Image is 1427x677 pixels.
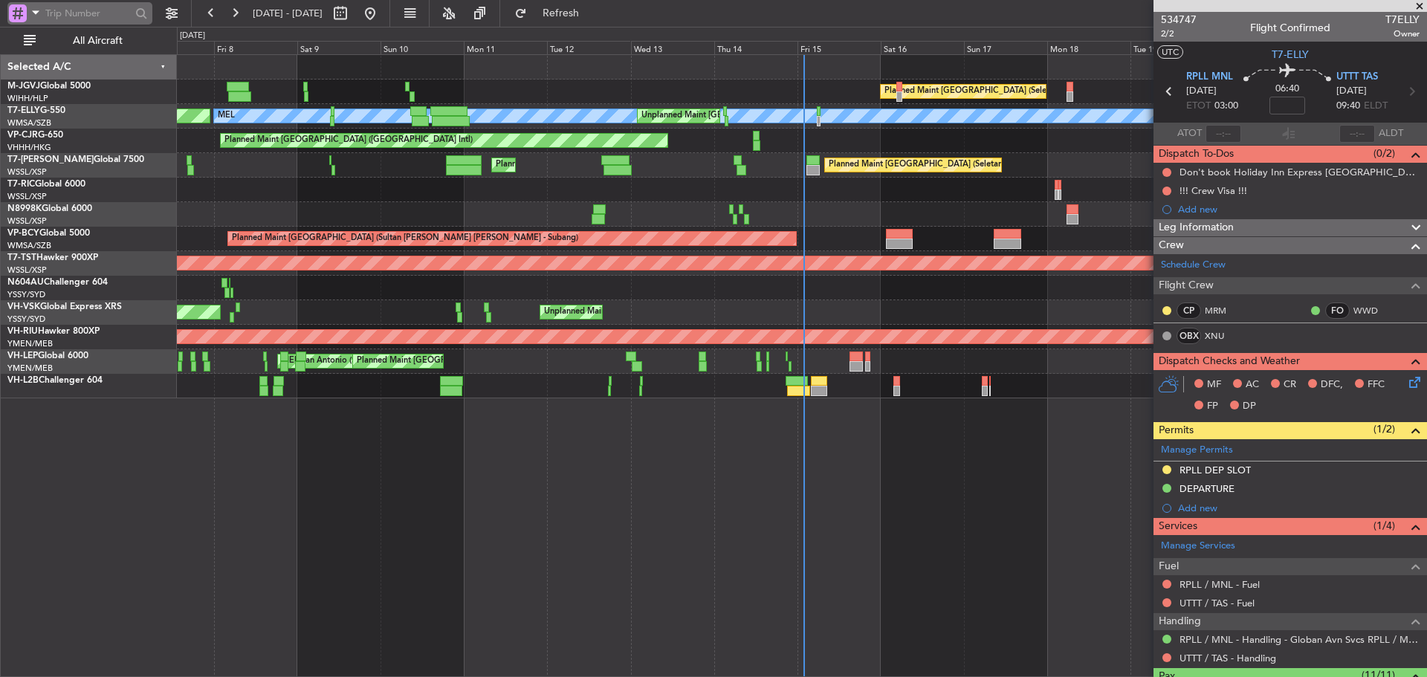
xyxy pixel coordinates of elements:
[297,41,381,54] div: Sat 9
[1157,45,1183,59] button: UTC
[544,301,727,323] div: Unplanned Maint Sydney ([PERSON_NAME] Intl)
[1186,99,1211,114] span: ETOT
[1161,27,1197,40] span: 2/2
[253,7,323,20] span: [DATE] - [DATE]
[1161,258,1226,273] a: Schedule Crew
[7,352,88,360] a: VH-LEPGlobal 6000
[1180,482,1235,495] div: DEPARTURE
[7,142,51,153] a: VHHH/HKG
[7,253,98,262] a: T7-TSTHawker 900XP
[1159,613,1201,630] span: Handling
[1186,70,1233,85] span: RPLL MNL
[1186,84,1217,99] span: [DATE]
[7,106,65,115] a: T7-ELLYG-550
[1177,302,1201,319] div: CP
[7,376,103,385] a: VH-L2BChallenger 604
[1364,99,1388,114] span: ELDT
[7,253,36,262] span: T7-TST
[7,191,47,202] a: WSSL/XSP
[7,117,51,129] a: WMSA/SZB
[1159,558,1179,575] span: Fuel
[1047,41,1130,54] div: Mon 18
[7,204,92,213] a: N8998KGlobal 6000
[7,240,51,251] a: WMSA/SZB
[1159,237,1184,254] span: Crew
[1373,518,1395,534] span: (1/4)
[1159,353,1300,370] span: Dispatch Checks and Weather
[7,376,39,385] span: VH-L2B
[1177,328,1201,344] div: OBX
[1205,304,1238,317] a: MRM
[1373,421,1395,437] span: (1/2)
[797,41,881,54] div: Fri 15
[1214,99,1238,114] span: 03:00
[714,41,797,54] div: Thu 14
[381,41,464,54] div: Sun 10
[1159,277,1214,294] span: Flight Crew
[1161,443,1233,458] a: Manage Permits
[508,1,597,25] button: Refresh
[7,155,144,164] a: T7-[PERSON_NAME]Global 7500
[1177,126,1202,141] span: ATOT
[884,80,1059,103] div: Planned Maint [GEOGRAPHIC_DATA] (Seletar)
[7,131,63,140] a: VP-CJRG-650
[1180,652,1276,664] a: UTTT / TAS - Handling
[1385,12,1420,27] span: T7ELLY
[7,106,40,115] span: T7-ELLY
[7,180,35,189] span: T7-RIC
[39,36,157,46] span: All Aircraft
[7,93,48,104] a: WIHH/HLP
[7,302,40,311] span: VH-VSK
[530,8,592,19] span: Refresh
[232,227,578,250] div: Planned Maint [GEOGRAPHIC_DATA] (Sultan [PERSON_NAME] [PERSON_NAME] - Subang)
[1180,184,1247,197] div: !!! Crew Visa !!!
[1180,464,1251,476] div: RPLL DEP SLOT
[1180,578,1260,591] a: RPLL / MNL - Fuel
[1159,219,1234,236] span: Leg Information
[1272,47,1309,62] span: T7-ELLY
[7,82,91,91] a: M-JGVJGlobal 5000
[1207,399,1218,414] span: FP
[218,105,235,127] div: MEL
[829,154,1003,176] div: Planned Maint [GEOGRAPHIC_DATA] (Seletar)
[7,265,47,276] a: WSSL/XSP
[1353,304,1387,317] a: WWD
[1159,146,1234,163] span: Dispatch To-Dos
[7,363,53,374] a: YMEN/MEB
[7,314,45,325] a: YSSY/SYD
[7,82,40,91] span: M-JGVJ
[7,338,53,349] a: YMEN/MEB
[1336,99,1360,114] span: 09:40
[1159,422,1194,439] span: Permits
[7,327,38,336] span: VH-RIU
[1336,84,1367,99] span: [DATE]
[7,216,47,227] a: WSSL/XSP
[7,166,47,178] a: WSSL/XSP
[1373,146,1395,161] span: (0/2)
[1207,378,1221,392] span: MF
[1246,378,1259,392] span: AC
[7,289,45,300] a: YSSY/SYD
[7,352,38,360] span: VH-LEP
[631,41,714,54] div: Wed 13
[1159,518,1197,535] span: Services
[881,41,964,54] div: Sat 16
[1180,166,1420,178] div: Don't book Holiday Inn Express [GEOGRAPHIC_DATA] [GEOGRAPHIC_DATA]
[1178,502,1420,514] div: Add new
[1180,597,1255,609] a: UTTT / TAS - Fuel
[282,350,414,372] div: MEL San Antonio (San Antonio Intl)
[180,30,205,42] div: [DATE]
[496,154,730,176] div: Planned Maint [GEOGRAPHIC_DATA] ([GEOGRAPHIC_DATA])
[1178,203,1420,216] div: Add new
[1284,378,1296,392] span: CR
[1250,20,1330,36] div: Flight Confirmed
[7,131,38,140] span: VP-CJR
[1379,126,1403,141] span: ALDT
[1243,399,1256,414] span: DP
[7,302,122,311] a: VH-VSKGlobal Express XRS
[1206,125,1241,143] input: --:--
[7,180,85,189] a: T7-RICGlobal 6000
[1130,41,1214,54] div: Tue 19
[214,41,297,54] div: Fri 8
[641,105,998,127] div: Unplanned Maint [GEOGRAPHIC_DATA] (Sultan [PERSON_NAME] [PERSON_NAME] - Subang)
